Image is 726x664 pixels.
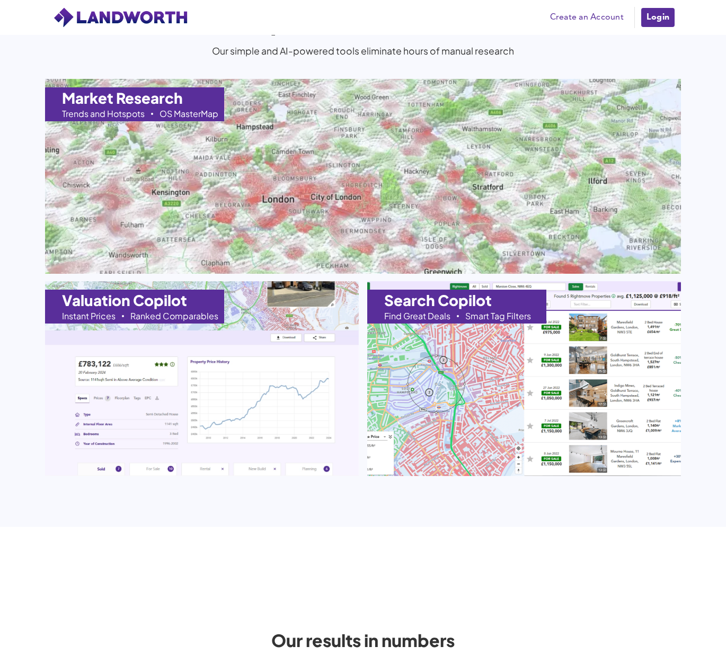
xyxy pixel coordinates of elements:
[367,281,681,476] a: Search CopilotFind Great DealsSmart Tag Filters
[384,312,450,320] div: Find Great Deals
[204,631,522,650] h2: Our results in numbers
[160,110,218,118] div: OS MasterMap
[45,281,359,476] a: Valuation CopilotInstant PricesRanked Comparables
[545,10,629,25] a: Create an Account
[384,293,492,308] h1: Search Copilot
[45,79,681,275] a: Market ResearchTrends and HotspotsOS MasterMap
[209,44,518,79] div: Our simple and AI-powered tools eliminate hours of manual research
[62,110,145,118] div: Trends and Hotspots
[62,312,116,320] div: Instant Prices
[62,293,187,308] h1: Valuation Copilot
[465,312,531,320] div: Smart Tag Filters
[62,91,183,105] h1: Market Research
[130,312,218,320] div: Ranked Comparables
[640,7,676,28] a: Login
